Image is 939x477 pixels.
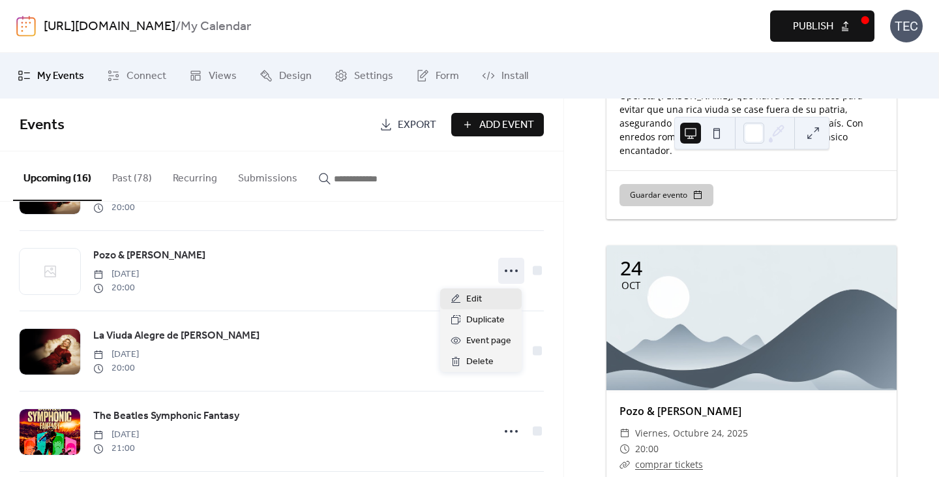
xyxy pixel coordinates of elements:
button: Publish [770,10,874,42]
span: Settings [354,69,393,84]
span: Install [501,69,528,84]
span: Edit [466,292,482,307]
div: ​ [619,457,630,472]
span: Add Event [479,117,534,133]
span: [DATE] [93,348,139,362]
span: Connect [127,69,166,84]
a: Design [250,58,321,93]
span: Form [436,69,459,84]
a: La Viuda Alegre de [PERSON_NAME] [93,328,260,345]
button: Add Event [451,113,544,136]
img: logo [16,16,36,37]
a: [URL][DOMAIN_NAME] [44,14,175,39]
div: 24 [620,258,642,278]
a: Form [406,58,469,93]
a: Views [179,58,246,93]
a: Settings [325,58,403,93]
button: Upcoming (16) [13,151,102,201]
b: / [175,14,181,39]
a: My Events [8,58,94,93]
span: 20:00 [93,362,139,375]
span: 20:00 [93,201,139,215]
span: My Events [37,69,84,84]
button: Submissions [228,151,308,200]
span: 20:00 [93,281,139,295]
span: Duplicate [466,313,505,328]
span: Events [20,111,65,140]
b: My Calendar [181,14,251,39]
div: TEC [890,10,923,42]
span: Export [398,117,436,133]
button: Guardar evento [619,184,713,206]
span: La Viuda Alegre de [PERSON_NAME] [93,328,260,344]
button: Recurring [162,151,228,200]
div: oct [621,281,640,290]
span: Pozo & [PERSON_NAME] [93,248,205,264]
span: Delete [466,354,494,370]
a: Connect [97,58,176,93]
a: Export [370,113,446,136]
a: Pozo & [PERSON_NAME] [93,247,205,264]
span: Design [279,69,312,84]
span: [DATE] [93,428,139,442]
span: 20:00 [635,441,659,457]
span: Views [209,69,237,84]
span: Publish [793,19,833,35]
span: 21:00 [93,442,139,455]
div: Opereta [PERSON_NAME], que narra los esfuerzos para evitar que una rica viuda se case fuera de su... [606,89,897,157]
button: Past (78) [102,151,162,200]
a: The Beatles Symphonic Fantasy [93,408,239,425]
span: viernes, octubre 24, 2025 [635,425,748,441]
div: ​ [619,441,630,457]
a: Pozo & [PERSON_NAME] [619,404,741,418]
div: ​ [619,425,630,441]
a: Install [472,58,538,93]
a: comprar tickets [635,458,703,470]
span: Event page [466,333,511,349]
span: [DATE] [93,268,139,281]
span: The Beatles Symphonic Fantasy [93,408,239,424]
